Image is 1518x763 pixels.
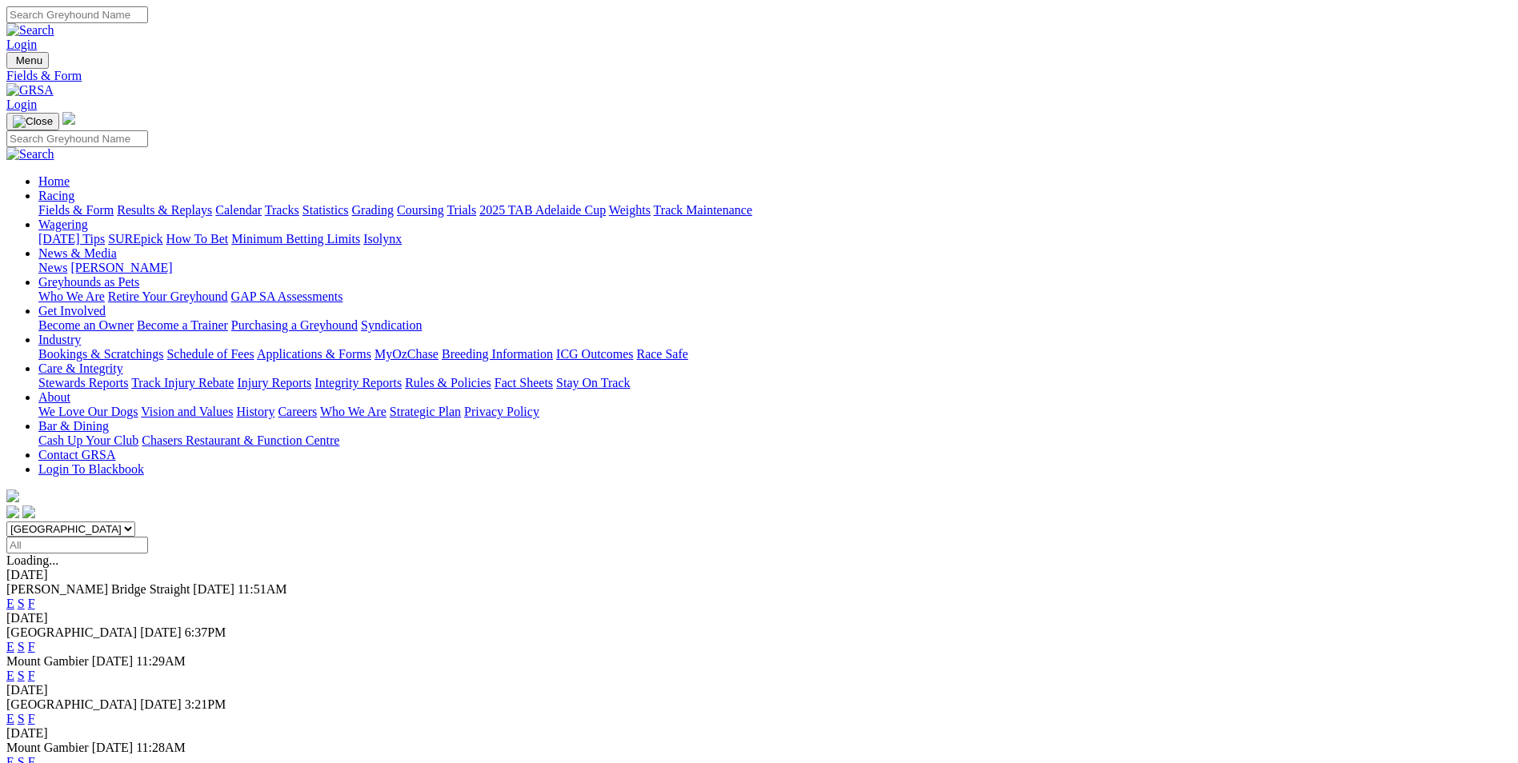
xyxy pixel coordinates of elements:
img: Search [6,23,54,38]
a: E [6,712,14,725]
span: Mount Gambier [6,654,89,668]
a: S [18,640,25,653]
a: ICG Outcomes [556,347,633,361]
a: Stewards Reports [38,376,128,389]
div: Wagering [38,232,1512,246]
div: Care & Integrity [38,376,1512,390]
a: Home [38,174,70,188]
a: [DATE] Tips [38,232,105,246]
a: Minimum Betting Limits [231,232,360,246]
a: Get Involved [38,304,106,318]
a: Chasers Restaurant & Function Centre [142,433,339,447]
a: Tracks [265,203,299,217]
a: MyOzChase [374,347,439,361]
span: Loading... [6,553,58,567]
div: Get Involved [38,318,1512,333]
a: Bookings & Scratchings [38,347,163,361]
a: Login [6,38,37,51]
div: [DATE] [6,726,1512,741]
a: F [28,640,35,653]
a: SUREpick [108,232,162,246]
a: Track Injury Rebate [131,376,234,389]
a: Breeding Information [442,347,553,361]
a: News & Media [38,246,117,260]
div: Greyhounds as Pets [38,290,1512,304]
a: F [28,597,35,610]
a: Care & Integrity [38,362,123,375]
a: Coursing [397,203,444,217]
a: Syndication [361,318,422,332]
a: Fields & Form [38,203,114,217]
span: [GEOGRAPHIC_DATA] [6,697,137,711]
a: Strategic Plan [390,405,461,418]
div: [DATE] [6,683,1512,697]
span: [GEOGRAPHIC_DATA] [6,625,137,639]
img: GRSA [6,83,54,98]
a: We Love Our Dogs [38,405,138,418]
button: Toggle navigation [6,52,49,69]
span: Menu [16,54,42,66]
div: Racing [38,203,1512,218]
img: Search [6,147,54,162]
a: Who We Are [38,290,105,303]
a: Greyhounds as Pets [38,275,139,289]
a: GAP SA Assessments [231,290,343,303]
div: [DATE] [6,568,1512,582]
a: Stay On Track [556,376,630,389]
button: Toggle navigation [6,113,59,130]
a: 2025 TAB Adelaide Cup [479,203,606,217]
div: News & Media [38,261,1512,275]
a: Rules & Policies [405,376,491,389]
span: [DATE] [193,582,234,596]
span: [PERSON_NAME] Bridge Straight [6,582,190,596]
span: 3:21PM [185,697,226,711]
a: How To Bet [166,232,229,246]
div: [DATE] [6,611,1512,625]
input: Select date [6,537,148,553]
a: Race Safe [636,347,687,361]
a: Privacy Policy [464,405,539,418]
span: 11:28AM [136,741,186,754]
span: [DATE] [140,625,182,639]
div: Industry [38,347,1512,362]
a: News [38,261,67,274]
a: Fact Sheets [495,376,553,389]
a: E [6,669,14,682]
img: logo-grsa-white.png [6,489,19,502]
a: Become a Trainer [137,318,228,332]
div: Bar & Dining [38,433,1512,448]
span: 11:51AM [238,582,287,596]
a: Trials [447,203,476,217]
a: Grading [352,203,394,217]
a: Weights [609,203,651,217]
a: Schedule of Fees [166,347,254,361]
a: Contact GRSA [38,448,115,461]
a: Purchasing a Greyhound [231,318,358,332]
a: Vision and Values [141,405,233,418]
a: E [6,640,14,653]
span: Mount Gambier [6,741,89,754]
a: Racing [38,189,74,202]
a: About [38,390,70,404]
a: Isolynx [363,232,402,246]
span: [DATE] [92,654,134,668]
a: Applications & Forms [257,347,371,361]
a: Careers [278,405,317,418]
a: Cash Up Your Club [38,433,138,447]
img: Close [13,115,53,128]
span: [DATE] [92,741,134,754]
img: logo-grsa-white.png [62,112,75,125]
a: Integrity Reports [314,376,402,389]
span: 11:29AM [136,654,186,668]
a: Results & Replays [117,203,212,217]
a: Bar & Dining [38,419,109,433]
a: Login [6,98,37,111]
a: Retire Your Greyhound [108,290,228,303]
a: S [18,712,25,725]
a: F [28,712,35,725]
a: Who We Are [320,405,387,418]
a: Wagering [38,218,88,231]
a: Statistics [302,203,349,217]
a: Injury Reports [237,376,311,389]
a: F [28,669,35,682]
